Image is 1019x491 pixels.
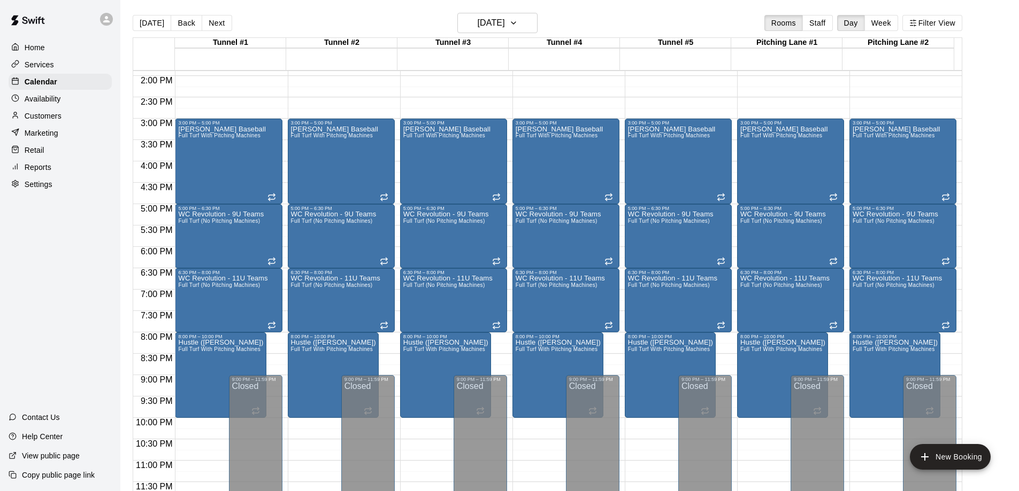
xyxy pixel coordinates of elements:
[133,482,175,491] span: 11:30 PM
[509,38,620,48] div: Tunnel #4
[628,270,729,275] div: 6:30 PM – 8:00 PM
[138,204,175,213] span: 5:00 PM
[492,193,501,201] span: Recurring event
[9,108,112,124] a: Customers
[829,321,838,330] span: Recurring event
[400,204,507,268] div: 5:00 PM – 6:30 PM: WC Revolution - 9U Teams
[133,418,175,427] span: 10:00 PM
[138,375,175,384] span: 9:00 PM
[516,120,616,126] div: 3:00 PM – 5:00 PM
[175,268,282,332] div: 6:30 PM – 8:00 PM: WC Revolution - 11U Teams
[740,120,841,126] div: 3:00 PM – 5:00 PM
[740,133,823,138] span: Full Turf With Pitching Machines
[25,162,51,173] p: Reports
[267,193,276,201] span: Recurring event
[740,346,823,352] span: Full Turf With Pitching Machines
[291,206,392,211] div: 5:00 PM – 6:30 PM
[941,321,950,330] span: Recurring event
[138,311,175,320] span: 7:30 PM
[512,332,603,418] div: 8:00 PM – 10:00 PM: Hustle (Villano)
[288,119,395,204] div: 3:00 PM – 5:00 PM: WC Rustin Baseball
[178,133,261,138] span: Full Turf With Pitching Machines
[740,334,825,339] div: 8:00 PM – 10:00 PM
[849,204,956,268] div: 5:00 PM – 6:30 PM: WC Revolution - 9U Teams
[9,40,112,56] div: Home
[512,119,619,204] div: 3:00 PM – 5:00 PM: WC Rustin Baseball
[138,354,175,363] span: 8:30 PM
[516,282,597,288] span: Full Turf (No Pitching Machines)
[717,321,725,330] span: Recurring event
[138,119,175,128] span: 3:00 PM
[849,119,956,204] div: 3:00 PM – 5:00 PM: WC Rustin Baseball
[288,204,395,268] div: 5:00 PM – 6:30 PM: WC Revolution - 9U Teams
[906,377,953,382] div: 9:00 PM – 11:59 PM
[737,204,844,268] div: 5:00 PM – 6:30 PM: WC Revolution - 9U Teams
[764,15,803,31] button: Rooms
[628,133,710,138] span: Full Turf With Pitching Machines
[400,119,507,204] div: 3:00 PM – 5:00 PM: WC Rustin Baseball
[9,159,112,175] a: Reports
[175,119,282,204] div: 3:00 PM – 5:00 PM: WC Rustin Baseball
[403,206,504,211] div: 5:00 PM – 6:30 PM
[853,120,953,126] div: 3:00 PM – 5:00 PM
[849,268,956,332] div: 6:30 PM – 8:00 PM: WC Revolution - 11U Teams
[178,120,279,126] div: 3:00 PM – 5:00 PM
[22,470,95,480] p: Copy public page link
[853,218,934,224] span: Full Turf (No Pitching Machines)
[400,268,507,332] div: 6:30 PM – 8:00 PM: WC Revolution - 11U Teams
[175,332,266,418] div: 8:00 PM – 10:00 PM: Hustle (Villano)
[628,346,710,352] span: Full Turf With Pitching Machines
[178,218,260,224] span: Full Turf (No Pitching Machines)
[178,334,263,339] div: 8:00 PM – 10:00 PM
[138,161,175,170] span: 4:00 PM
[737,268,844,332] div: 6:30 PM – 8:00 PM: WC Revolution - 11U Teams
[842,38,954,48] div: Pitching Lane #2
[291,334,376,339] div: 8:00 PM – 10:00 PM
[681,377,729,382] div: 9:00 PM – 11:59 PM
[9,142,112,158] a: Retail
[22,431,63,442] p: Help Center
[829,257,838,266] span: Recurring event
[628,120,729,126] div: 3:00 PM – 5:00 PM
[133,461,175,470] span: 11:00 PM
[717,257,725,266] span: Recurring event
[288,332,379,418] div: 8:00 PM – 10:00 PM: Hustle (Villano)
[133,439,175,448] span: 10:30 PM
[740,218,822,224] span: Full Turf (No Pitching Machines)
[403,346,486,352] span: Full Turf With Pitching Machines
[291,282,373,288] span: Full Turf (No Pitching Machines)
[516,334,600,339] div: 8:00 PM – 10:00 PM
[853,270,953,275] div: 6:30 PM – 8:00 PM
[492,321,501,330] span: Recurring event
[232,377,279,382] div: 9:00 PM – 11:59 PM
[625,119,732,204] div: 3:00 PM – 5:00 PM: WC Rustin Baseball
[628,282,710,288] span: Full Turf (No Pitching Machines)
[516,218,597,224] span: Full Turf (No Pitching Machines)
[849,332,940,418] div: 8:00 PM – 10:00 PM: Hustle (Villano)
[288,268,395,332] div: 6:30 PM – 8:00 PM: WC Revolution - 11U Teams
[25,42,45,53] p: Home
[202,15,232,31] button: Next
[717,193,725,201] span: Recurring event
[138,396,175,406] span: 9:30 PM
[25,59,54,70] p: Services
[740,270,841,275] div: 6:30 PM – 8:00 PM
[403,270,504,275] div: 6:30 PM – 8:00 PM
[286,38,397,48] div: Tunnel #2
[9,176,112,192] div: Settings
[138,247,175,256] span: 6:00 PM
[178,206,279,211] div: 5:00 PM – 6:30 PM
[9,74,112,90] div: Calendar
[853,282,934,288] span: Full Turf (No Pitching Machines)
[267,321,276,330] span: Recurring event
[25,76,57,87] p: Calendar
[457,13,538,33] button: [DATE]
[403,120,504,126] div: 3:00 PM – 5:00 PM
[138,225,175,235] span: 5:30 PM
[9,57,112,73] a: Services
[910,444,991,470] button: add
[138,183,175,192] span: 4:30 PM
